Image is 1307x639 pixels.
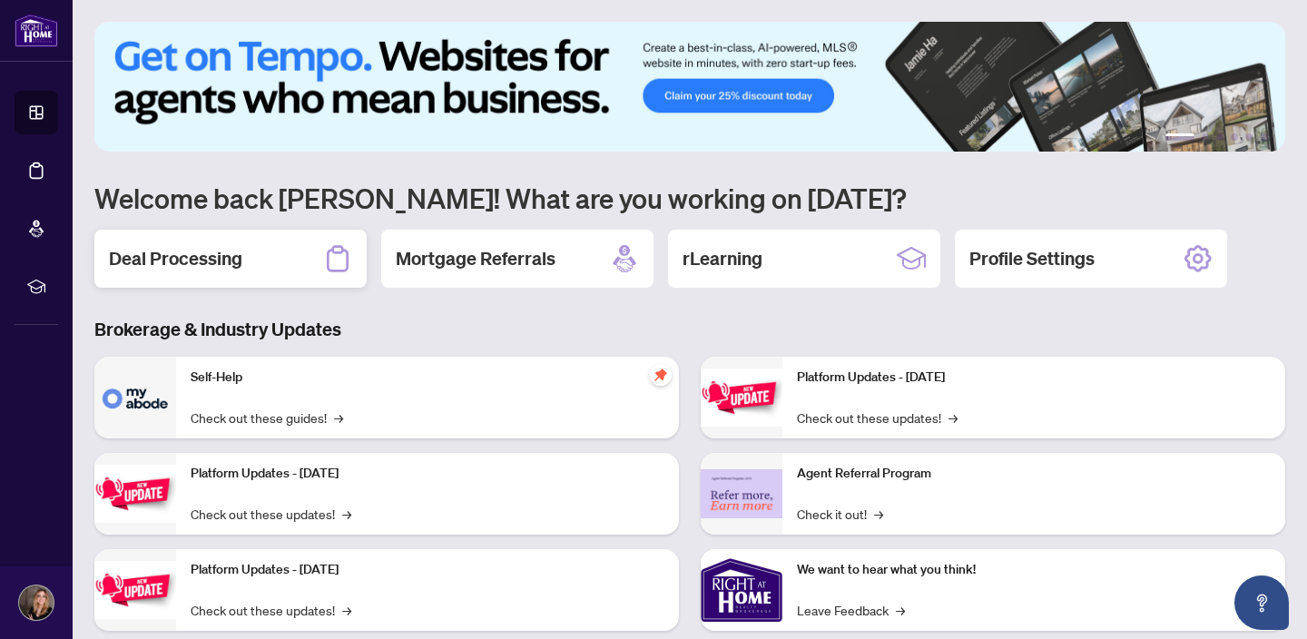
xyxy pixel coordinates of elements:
[701,469,782,519] img: Agent Referral Program
[191,368,664,388] p: Self-Help
[797,560,1271,580] p: We want to hear what you think!
[342,600,351,620] span: →
[94,22,1285,152] img: Slide 0
[797,504,883,524] a: Check it out!→
[109,246,242,271] h2: Deal Processing
[1234,575,1289,630] button: Open asap
[94,181,1285,215] h1: Welcome back [PERSON_NAME]! What are you working on [DATE]?
[683,246,762,271] h2: rLearning
[396,246,555,271] h2: Mortgage Referrals
[94,561,176,618] img: Platform Updates - July 21, 2025
[701,369,782,426] img: Platform Updates - June 23, 2025
[650,364,672,386] span: pushpin
[1202,133,1209,141] button: 2
[191,600,351,620] a: Check out these updates!→
[334,408,343,428] span: →
[191,504,351,524] a: Check out these updates!→
[94,357,176,438] img: Self-Help
[1260,133,1267,141] button: 6
[191,464,664,484] p: Platform Updates - [DATE]
[874,504,883,524] span: →
[896,600,905,620] span: →
[797,464,1271,484] p: Agent Referral Program
[1216,133,1223,141] button: 3
[1165,133,1194,141] button: 1
[1245,133,1253,141] button: 5
[797,600,905,620] a: Leave Feedback→
[191,408,343,428] a: Check out these guides!→
[94,317,1285,342] h3: Brokerage & Industry Updates
[94,465,176,522] img: Platform Updates - September 16, 2025
[701,549,782,631] img: We want to hear what you think!
[15,14,58,47] img: logo
[19,585,54,620] img: Profile Icon
[969,246,1095,271] h2: Profile Settings
[191,560,664,580] p: Platform Updates - [DATE]
[1231,133,1238,141] button: 4
[948,408,958,428] span: →
[797,368,1271,388] p: Platform Updates - [DATE]
[342,504,351,524] span: →
[797,408,958,428] a: Check out these updates!→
